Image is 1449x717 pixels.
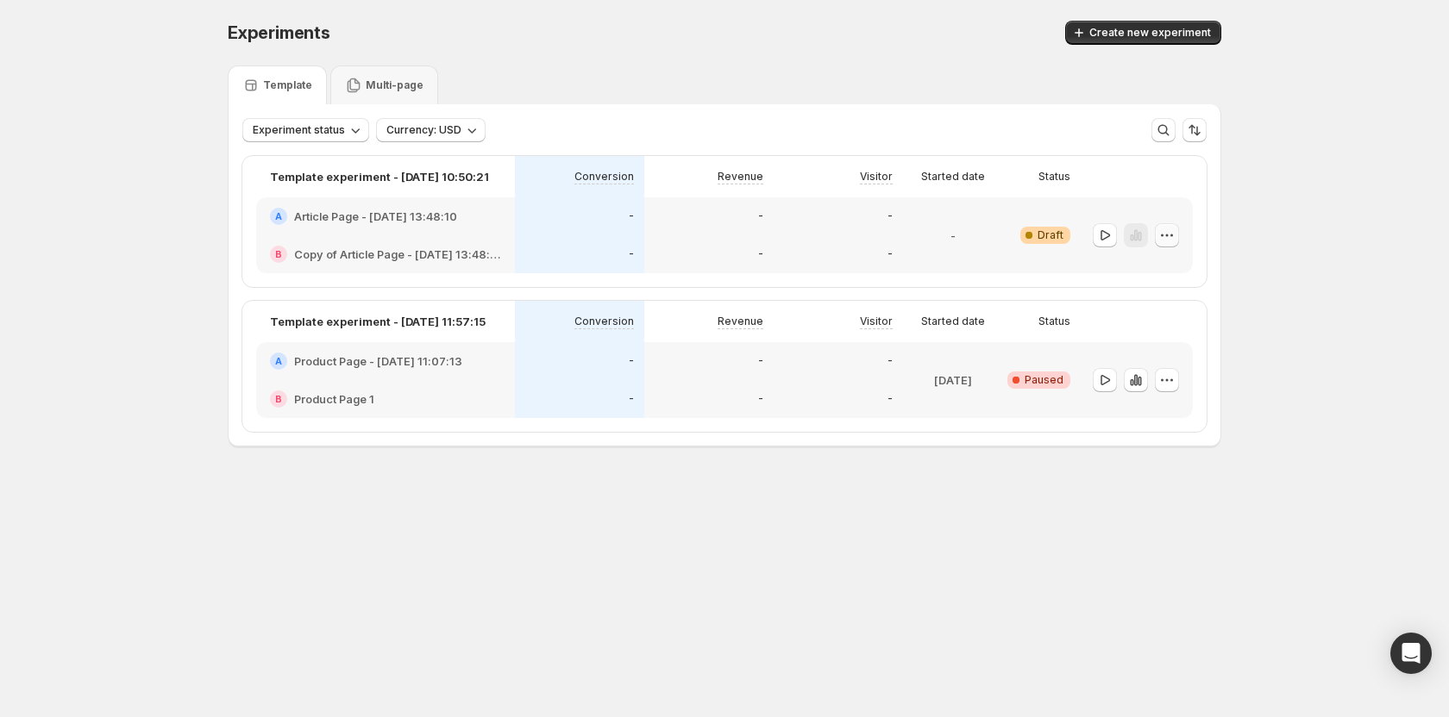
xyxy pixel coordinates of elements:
span: Create new experiment [1089,26,1211,40]
h2: A [275,356,282,366]
p: - [950,227,956,244]
h2: B [275,249,282,259]
span: Draft [1038,228,1063,242]
p: - [629,392,634,406]
button: Experiment status [242,118,369,142]
h2: Product Page 1 [294,390,374,408]
p: Status [1038,170,1070,184]
p: Template [263,78,312,92]
p: - [888,354,893,368]
p: Template experiment - [DATE] 10:50:21 [270,168,489,185]
p: - [758,392,763,406]
button: Currency: USD [376,118,486,142]
p: Template experiment - [DATE] 11:57:15 [270,313,486,330]
p: Revenue [718,170,763,184]
p: Started date [921,315,985,328]
span: Experiments [228,22,330,43]
p: - [888,392,893,406]
span: Experiment status [253,123,345,137]
p: - [758,354,763,368]
h2: Article Page - [DATE] 13:48:10 [294,208,457,225]
p: [DATE] [934,371,972,389]
p: Started date [921,170,985,184]
p: Conversion [574,315,634,328]
p: - [888,209,893,223]
h2: B [275,394,282,404]
p: Visitor [860,315,893,328]
p: - [629,247,634,261]
p: - [629,354,634,368]
button: Create new experiment [1065,21,1221,45]
p: - [888,247,893,261]
h2: Product Page - [DATE] 11:07:13 [294,352,462,370]
p: Status [1038,315,1070,328]
p: Visitor [860,170,893,184]
h2: A [275,211,282,221]
p: Conversion [574,170,634,184]
span: Paused [1025,373,1063,387]
p: Revenue [718,315,763,328]
span: Currency: USD [386,123,461,137]
p: Multi-page [366,78,423,92]
h2: Copy of Article Page - [DATE] 13:48:10 [294,246,501,263]
p: - [629,209,634,223]
p: - [758,209,763,223]
p: - [758,247,763,261]
button: Sort the results [1182,118,1207,142]
div: Open Intercom Messenger [1390,633,1432,674]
